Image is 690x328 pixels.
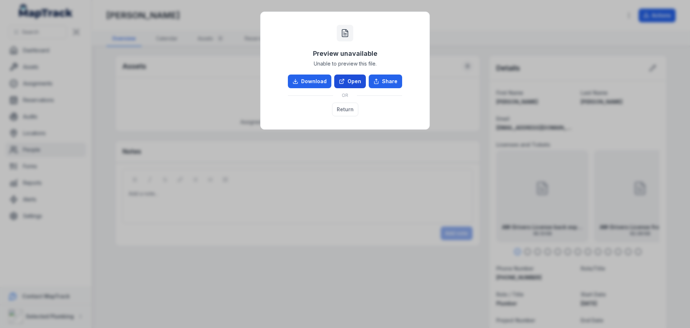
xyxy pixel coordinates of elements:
span: Unable to preview this file. [314,60,377,67]
h3: Preview unavailable [313,49,377,59]
div: OR [288,88,402,103]
a: Open [334,75,366,88]
button: Return [332,103,358,116]
button: Share [369,75,402,88]
a: Download [288,75,331,88]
